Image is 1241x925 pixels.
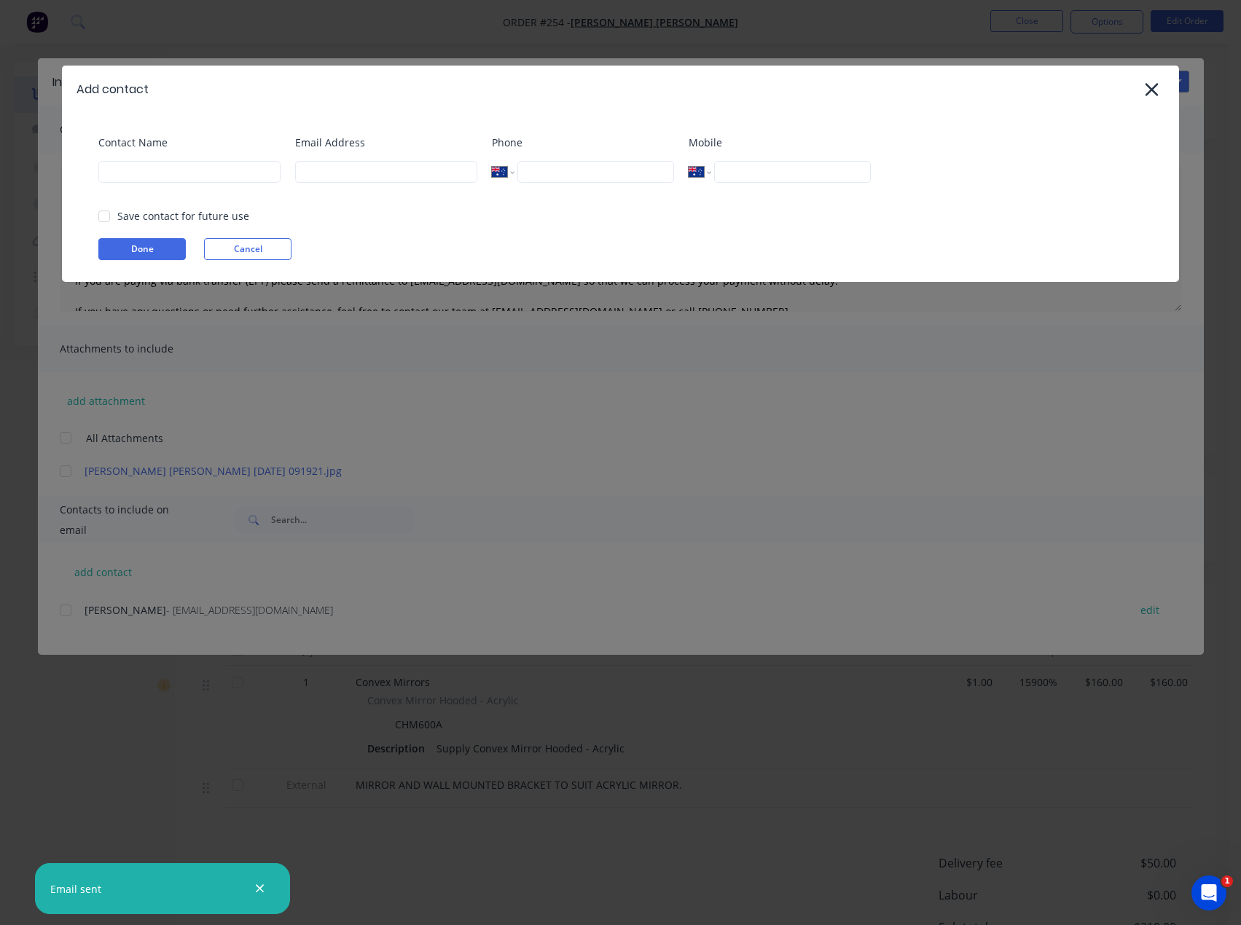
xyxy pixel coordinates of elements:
[492,135,674,150] label: Phone
[1221,875,1233,887] span: 1
[117,208,249,224] div: Save contact for future use
[77,81,149,98] div: Add contact
[98,135,281,150] label: Contact Name
[50,881,101,897] div: Email sent
[98,238,186,260] button: Done
[295,135,477,150] label: Email Address
[204,238,291,260] button: Cancel
[1191,875,1226,910] iframe: Intercom live chat
[689,135,871,150] label: Mobile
